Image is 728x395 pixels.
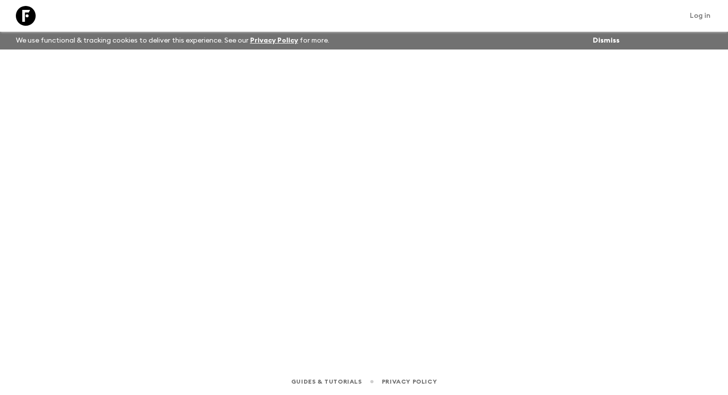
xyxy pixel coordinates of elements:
p: We use functional & tracking cookies to deliver this experience. See our for more. [12,32,333,49]
a: Privacy Policy [382,376,437,387]
a: Guides & Tutorials [291,376,362,387]
a: Privacy Policy [250,37,298,44]
button: Dismiss [590,34,622,48]
a: Log in [684,9,716,23]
